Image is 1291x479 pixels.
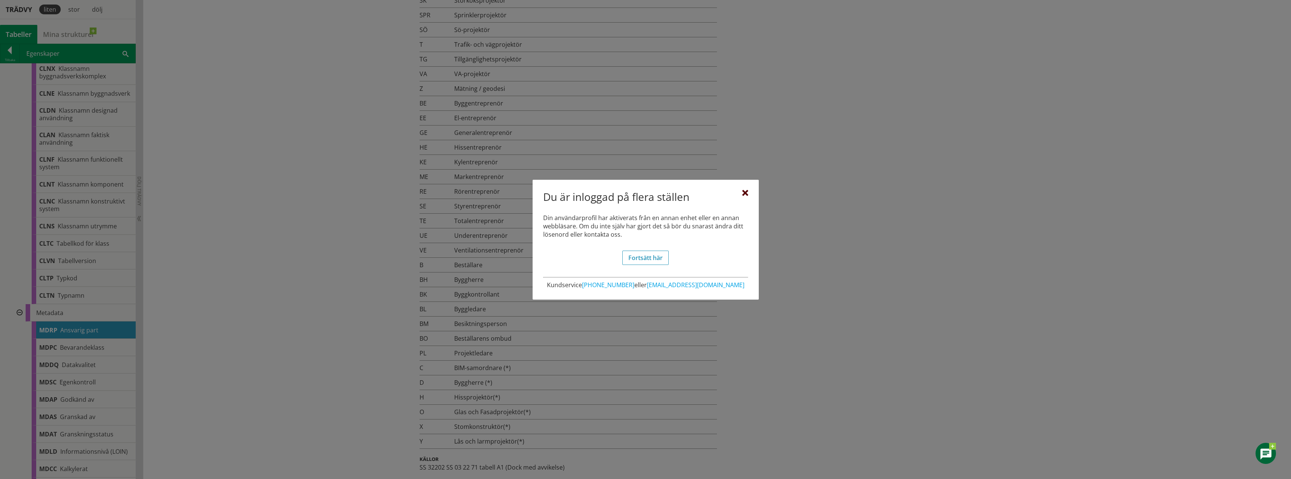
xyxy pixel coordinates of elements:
[543,190,748,206] div: Du är inloggad på flera ställen
[622,251,669,265] a: Fortsätt här
[547,281,744,289] span: Kundservice eller
[582,281,634,289] a: [PHONE_NUMBER]
[647,281,744,289] a: [EMAIL_ADDRESS][DOMAIN_NAME]
[543,214,748,239] div: Din användarprofil har aktiverats från en annan enhet eller en annan webbläsare. Om du inte själv...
